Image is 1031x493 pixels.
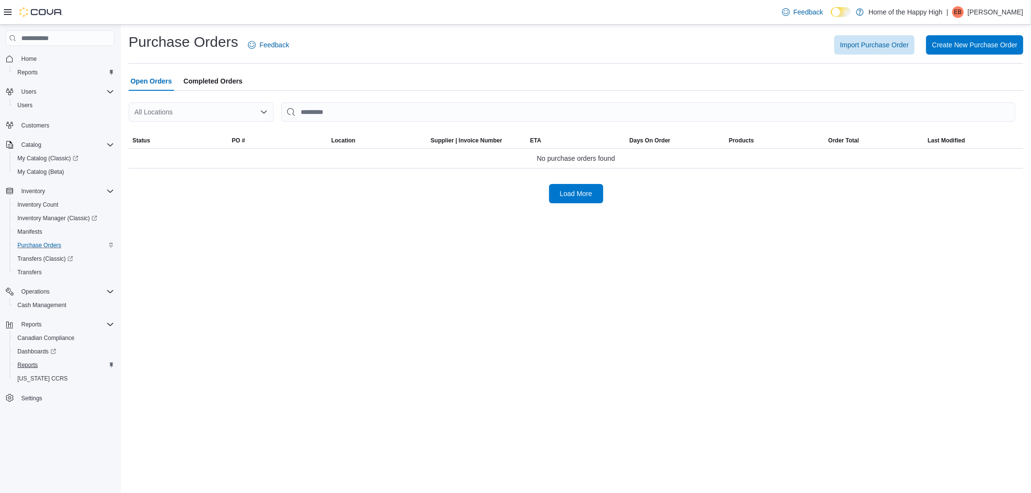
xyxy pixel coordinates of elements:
button: Products [725,133,825,148]
button: Inventory [17,185,49,197]
button: Manifests [10,225,118,239]
span: Import Purchase Order [840,40,909,50]
span: Reports [17,69,38,76]
a: Manifests [14,226,46,238]
span: Cash Management [14,299,114,311]
a: Inventory Manager (Classic) [10,211,118,225]
p: Home of the Happy High [869,6,943,18]
span: Dashboards [17,348,56,355]
button: Reports [10,358,118,372]
span: Cash Management [17,301,66,309]
span: My Catalog (Beta) [17,168,64,176]
button: My Catalog (Beta) [10,165,118,179]
span: Inventory [21,187,45,195]
span: Products [729,137,754,144]
span: Settings [17,392,114,404]
a: Purchase Orders [14,239,65,251]
span: Purchase Orders [17,241,61,249]
button: Import Purchase Order [834,35,915,55]
p: | [946,6,948,18]
span: Home [17,53,114,65]
span: Users [17,86,114,98]
a: Home [17,53,41,65]
input: This is a search bar. After typing your query, hit enter to filter the results lower in the page. [281,102,1016,122]
button: Canadian Compliance [10,331,118,345]
button: Days On Order [625,133,725,148]
span: Supplier | Invoice Number [431,137,502,144]
button: Catalog [2,138,118,152]
button: Order Total [825,133,924,148]
span: Feedback [260,40,289,50]
input: Dark Mode [831,7,851,17]
span: Inventory Count [17,201,58,209]
span: My Catalog (Classic) [14,153,114,164]
span: PO # [232,137,245,144]
a: Dashboards [10,345,118,358]
a: Reports [14,359,42,371]
span: Canadian Compliance [17,334,74,342]
button: Supplier | Invoice Number [427,133,526,148]
button: Inventory [2,184,118,198]
span: Transfers [14,267,114,278]
a: Inventory Manager (Classic) [14,212,101,224]
a: [US_STATE] CCRS [14,373,72,384]
span: Inventory Manager (Classic) [14,212,114,224]
span: Reports [21,321,42,328]
span: Load More [560,189,592,198]
span: Users [14,99,114,111]
a: Transfers (Classic) [14,253,77,265]
span: My Catalog (Classic) [17,155,78,162]
button: Users [2,85,118,99]
button: Reports [2,318,118,331]
span: Home [21,55,37,63]
button: [US_STATE] CCRS [10,372,118,385]
button: Inventory Count [10,198,118,211]
nav: Complex example [6,48,114,430]
a: Settings [17,393,46,404]
div: Location [331,137,355,144]
button: Home [2,52,118,66]
span: Customers [17,119,114,131]
span: Transfers (Classic) [17,255,73,263]
span: Customers [21,122,49,129]
p: [PERSON_NAME] [968,6,1023,18]
span: Transfers [17,268,42,276]
span: Reports [17,319,114,330]
a: Dashboards [14,346,60,357]
a: My Catalog (Classic) [14,153,82,164]
span: Purchase Orders [14,239,114,251]
a: Cash Management [14,299,70,311]
span: Last Modified [928,137,965,144]
span: Inventory Count [14,199,114,211]
a: Users [14,99,36,111]
span: No purchase orders found [537,153,615,164]
a: Customers [17,120,53,131]
span: Operations [21,288,50,296]
span: Users [21,88,36,96]
span: Catalog [17,139,114,151]
a: Canadian Compliance [14,332,78,344]
span: Reports [14,359,114,371]
span: Manifests [14,226,114,238]
button: Reports [10,66,118,79]
a: Transfers (Classic) [10,252,118,266]
span: Inventory [17,185,114,197]
button: Open list of options [260,108,268,116]
span: Dashboards [14,346,114,357]
button: PO # [228,133,328,148]
a: My Catalog (Beta) [14,166,68,178]
a: Inventory Count [14,199,62,211]
button: Location [327,133,427,148]
span: Catalog [21,141,41,149]
span: Completed Orders [184,71,243,91]
span: Manifests [17,228,42,236]
button: Users [10,99,118,112]
button: ETA [526,133,626,148]
button: Transfers [10,266,118,279]
span: Status [132,137,150,144]
button: Reports [17,319,45,330]
span: Users [17,101,32,109]
button: Operations [2,285,118,298]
